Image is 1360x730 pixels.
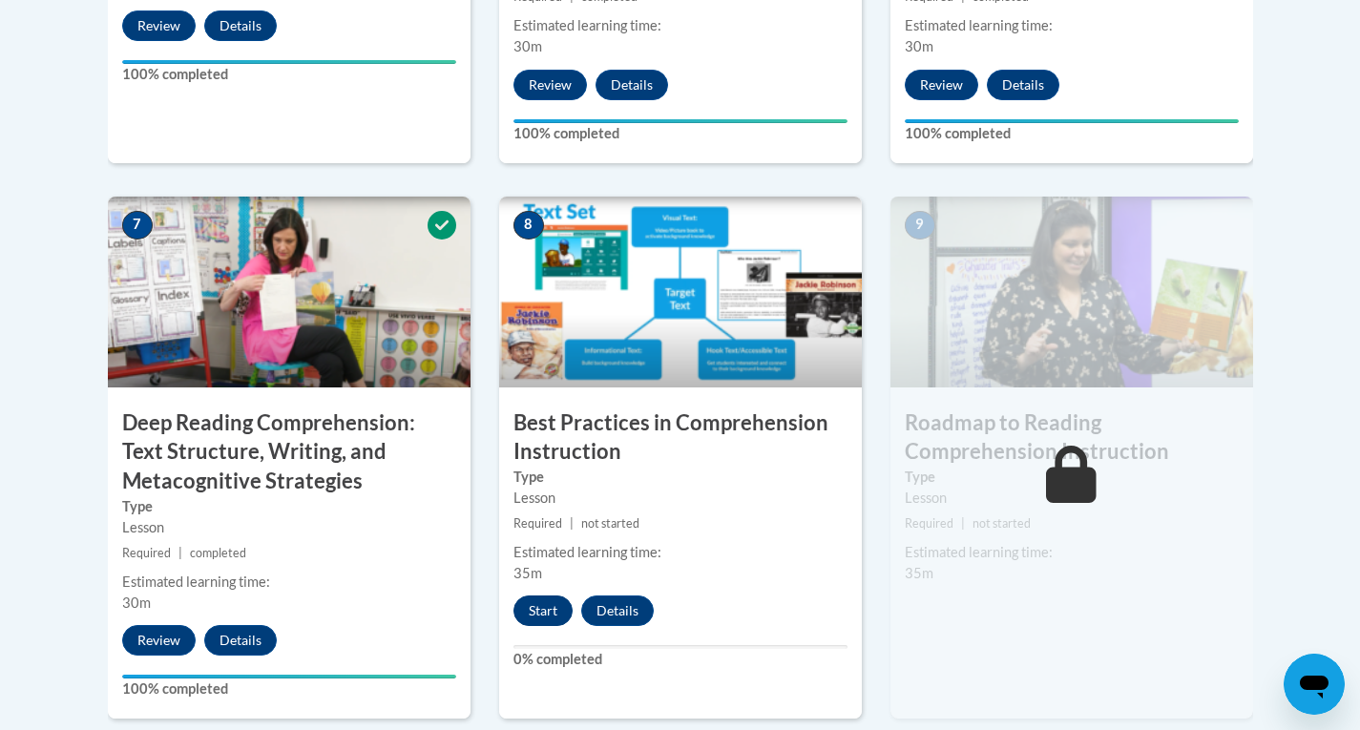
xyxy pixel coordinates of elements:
[961,516,965,531] span: |
[905,542,1239,563] div: Estimated learning time:
[204,10,277,41] button: Details
[122,572,456,593] div: Estimated learning time:
[190,546,246,560] span: completed
[905,15,1239,36] div: Estimated learning time:
[905,467,1239,488] label: Type
[905,38,933,54] span: 30m
[122,546,171,560] span: Required
[973,516,1031,531] span: not started
[890,197,1253,387] img: Course Image
[905,119,1239,123] div: Your progress
[905,565,933,581] span: 35m
[122,211,153,240] span: 7
[513,15,847,36] div: Estimated learning time:
[905,516,953,531] span: Required
[513,38,542,54] span: 30m
[513,565,542,581] span: 35m
[499,197,862,387] img: Course Image
[596,70,668,100] button: Details
[987,70,1059,100] button: Details
[178,546,182,560] span: |
[890,408,1253,468] h3: Roadmap to Reading Comprehension Instruction
[570,516,574,531] span: |
[204,625,277,656] button: Details
[513,211,544,240] span: 8
[513,516,562,531] span: Required
[513,595,573,626] button: Start
[1284,654,1345,715] iframe: Button to launch messaging window
[108,197,471,387] img: Course Image
[122,60,456,64] div: Your progress
[513,467,847,488] label: Type
[513,542,847,563] div: Estimated learning time:
[513,123,847,144] label: 100% completed
[513,119,847,123] div: Your progress
[513,649,847,670] label: 0% completed
[905,488,1239,509] div: Lesson
[499,408,862,468] h3: Best Practices in Comprehension Instruction
[513,70,587,100] button: Review
[905,123,1239,144] label: 100% completed
[122,625,196,656] button: Review
[122,517,456,538] div: Lesson
[122,678,456,699] label: 100% completed
[905,211,935,240] span: 9
[513,488,847,509] div: Lesson
[581,595,654,626] button: Details
[122,64,456,85] label: 100% completed
[122,10,196,41] button: Review
[905,70,978,100] button: Review
[122,496,456,517] label: Type
[122,675,456,678] div: Your progress
[122,594,151,611] span: 30m
[581,516,639,531] span: not started
[108,408,471,496] h3: Deep Reading Comprehension: Text Structure, Writing, and Metacognitive Strategies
